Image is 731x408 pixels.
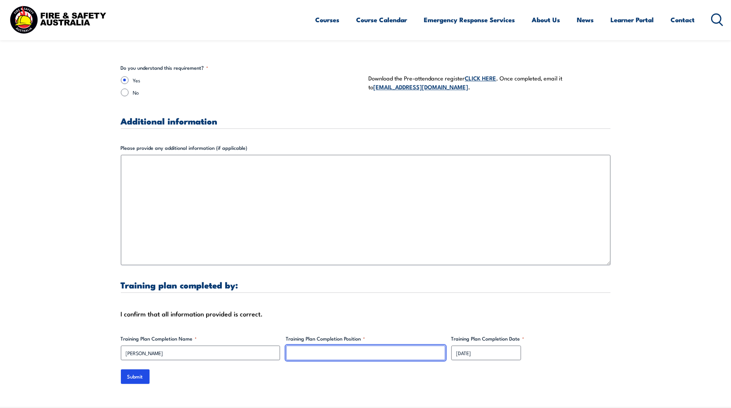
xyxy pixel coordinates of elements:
a: Course Calendar [357,10,407,30]
input: Submit [121,369,150,384]
a: News [577,10,594,30]
p: Download the Pre-attendance register . Once completed, email it to . [369,74,611,92]
label: Training Plan Completion Date [451,335,611,342]
div: I confirm that all information provided is correct. [121,308,611,320]
legend: Do you understand this requirement? [121,64,208,72]
label: Training Plan Completion Name [121,335,280,342]
a: Courses [316,10,340,30]
a: Emergency Response Services [424,10,515,30]
a: [EMAIL_ADDRESS][DOMAIN_NAME] [374,82,469,91]
input: dd/mm/yyyy [451,346,521,360]
a: About Us [532,10,560,30]
label: Training Plan Completion Position [286,335,445,342]
label: Please provide any additional information (if applicable) [121,144,611,152]
label: Yes [133,76,363,84]
a: Contact [671,10,695,30]
h3: Training plan completed by: [121,280,611,289]
label: No [133,88,363,96]
a: CLICK HERE [465,74,497,82]
a: Learner Portal [611,10,654,30]
h3: Additional information [121,116,611,125]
